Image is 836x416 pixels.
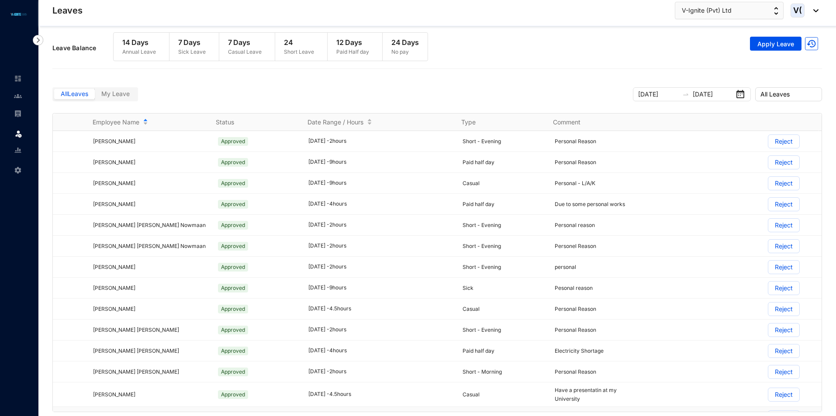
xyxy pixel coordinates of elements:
[775,303,793,316] p: Reject
[774,7,778,15] img: up-down-arrow.74152d26bf9780fbf563ca9c90304185.svg
[760,88,817,101] span: All Leaves
[775,323,793,337] p: Reject
[9,12,28,17] img: logo
[308,368,452,376] div: [DATE] - 2 hours
[52,4,83,17] p: Leaves
[555,327,596,333] span: Personal Reason
[61,90,88,97] span: All Leaves
[693,89,733,99] input: End date
[775,219,793,232] p: Reject
[7,70,28,87] li: Home
[308,221,452,229] div: [DATE] - 2 hours
[7,105,28,122] li: Payroll
[93,222,206,228] span: [PERSON_NAME] [PERSON_NAME] Nowmaan
[93,347,179,354] span: [PERSON_NAME] [PERSON_NAME]
[336,48,369,56] p: Paid Half day
[93,180,135,186] span: [PERSON_NAME]
[308,137,452,145] div: [DATE] - 2 hours
[33,35,43,45] img: nav-icon-right.af6afadce00d159da59955279c43614e.svg
[809,9,819,12] img: dropdown-black.8e83cc76930a90b1a4fdb6d089b7bf3a.svg
[14,110,22,117] img: payroll-unselected.b590312f920e76f0c668.svg
[805,37,818,50] img: LogTrail.35c9aa35263bf2dfc41e2a690ab48f33.svg
[93,285,135,291] span: [PERSON_NAME]
[218,263,248,272] span: Approved
[228,48,262,56] p: Casual Leave
[93,243,206,249] span: [PERSON_NAME] [PERSON_NAME] Nowmaan
[555,264,576,270] span: personal
[463,305,545,313] p: Casual
[7,141,28,159] li: Reports
[284,37,314,48] p: 24
[555,347,604,354] span: Electricity Shortage
[555,222,595,228] span: Personal reason
[555,306,596,312] span: Personal Reason
[218,390,248,399] span: Approved
[307,118,363,127] span: Date Range / Hours
[555,243,596,249] span: Personel Reason
[82,113,205,131] th: Employee Name
[638,89,679,99] input: Start date
[284,48,314,56] p: Short Leave
[14,92,22,100] img: people-unselected.118708e94b43a90eceab.svg
[218,305,248,313] span: Approved
[122,37,156,48] p: 14 Days
[391,48,419,56] p: No pay
[555,138,596,144] span: Personal Reason
[463,137,545,146] p: Short - Evening
[7,87,28,105] li: Contacts
[308,326,452,334] div: [DATE] - 2 hours
[93,368,179,375] span: [PERSON_NAME] [PERSON_NAME]
[93,306,135,312] span: [PERSON_NAME]
[297,113,450,131] th: Date Range / Hours
[122,48,156,56] p: Annual Leave
[93,118,139,127] span: Employee Name
[555,368,596,375] span: Personal Reason
[463,158,545,167] p: Paid half day
[463,263,545,272] p: Short - Evening
[308,179,452,187] div: [DATE] - 9 hours
[775,365,793,378] p: Reject
[218,158,248,167] span: Approved
[463,221,545,230] p: Short - Evening
[775,135,793,148] p: Reject
[555,285,593,291] span: Pesonal reason
[682,6,732,15] span: V-Ignite (Pvt) Ltd
[218,221,248,230] span: Approved
[218,368,248,376] span: Approved
[555,387,617,402] span: Have a presentatin at my University
[93,327,179,333] span: [PERSON_NAME] [PERSON_NAME]
[218,200,248,209] span: Approved
[178,48,206,56] p: Sick Leave
[101,90,130,97] span: My Leave
[463,368,545,376] p: Short - Morning
[93,264,135,270] span: [PERSON_NAME]
[93,391,135,398] span: [PERSON_NAME]
[218,179,248,188] span: Approved
[775,177,793,190] p: Reject
[675,2,784,19] button: V-Ignite (Pvt) Ltd
[775,388,793,401] p: Reject
[463,390,545,399] p: Casual
[750,37,801,51] button: Apply Leave
[757,40,794,48] span: Apply Leave
[451,113,543,131] th: Type
[682,91,689,98] span: to
[775,261,793,274] p: Reject
[218,137,248,146] span: Approved
[555,159,596,165] span: Personal Reason
[205,113,297,131] th: Status
[391,37,419,48] p: 24 Days
[93,201,135,207] span: [PERSON_NAME]
[555,180,595,186] span: Personal - L/A/K
[14,129,23,138] img: leave.99b8a76c7fa76a53782d.svg
[308,284,452,292] div: [DATE] - 9 hours
[218,347,248,355] span: Approved
[308,242,452,250] div: [DATE] - 2 hours
[93,138,135,144] span: [PERSON_NAME]
[14,146,22,154] img: report-unselected.e6a6b4230fc7da01f883.svg
[463,326,545,334] p: Short - Evening
[218,242,248,251] span: Approved
[228,37,262,48] p: 7 Days
[308,390,452,399] div: [DATE] - 4.5 hours
[308,305,452,313] div: [DATE] - 4.5 hours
